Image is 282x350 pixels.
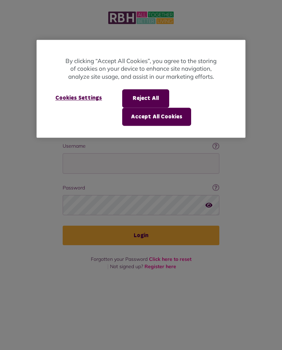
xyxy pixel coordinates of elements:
[47,90,110,107] button: Cookies Settings
[122,108,191,126] button: Accept All Cookies
[37,40,245,138] div: Privacy
[37,40,245,138] div: Cookie banner
[122,90,169,108] button: Reject All
[64,57,218,81] p: By clicking “Accept All Cookies”, you agree to the storing of cookies on your device to enhance s...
